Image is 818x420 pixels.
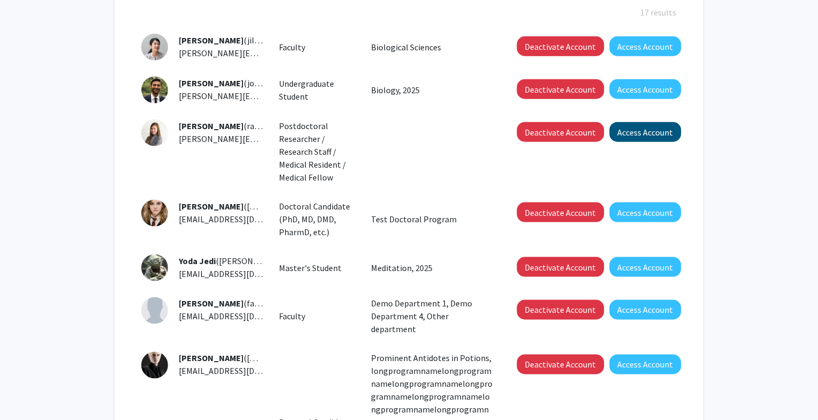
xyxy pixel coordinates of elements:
[610,202,681,222] button: Access Account
[179,35,244,46] span: [PERSON_NAME]
[517,36,604,56] button: Deactivate Account
[610,36,681,56] button: Access Account
[179,214,309,224] span: [EMAIL_ADDRESS][DOMAIN_NAME]
[271,200,363,238] div: Doctoral Candidate (PhD, MD, DMD, PharmD, etc.)
[141,297,168,324] img: Profile Picture
[179,78,244,88] span: [PERSON_NAME]
[8,372,46,412] iframe: Chat
[179,201,244,212] span: [PERSON_NAME]
[610,355,681,374] button: Access Account
[271,119,363,184] div: Postdoctoral Researcher / Research Staff / Medical Resident / Medical Fellow
[517,122,604,142] button: Deactivate Account
[179,311,309,322] span: [EMAIL_ADDRESS][DOMAIN_NAME]
[271,41,363,54] div: Faculty
[610,257,681,277] button: Access Account
[517,355,604,374] button: Deactivate Account
[517,257,604,277] button: Deactivate Account
[271,77,363,103] div: Undergraduate Student
[179,366,309,377] span: [EMAIL_ADDRESS][DOMAIN_NAME]
[141,254,168,281] img: Profile Picture
[371,213,493,226] p: Test Doctoral Program
[141,119,168,146] img: Profile Picture
[271,261,363,274] div: Master's Student
[610,300,681,320] button: Access Account
[179,78,275,88] span: (joedoe)
[179,121,286,131] span: (racheldoe)
[271,310,363,323] div: Faculty
[517,79,604,99] button: Deactivate Account
[179,91,437,101] span: [PERSON_NAME][EMAIL_ADDRESS][PERSON_NAME][DOMAIN_NAME]
[179,256,216,266] span: Yoda Jedi
[179,133,437,144] span: [PERSON_NAME][EMAIL_ADDRESS][PERSON_NAME][DOMAIN_NAME]
[179,256,321,266] span: ([PERSON_NAME]+masters)
[179,48,437,58] span: [PERSON_NAME][EMAIL_ADDRESS][PERSON_NAME][DOMAIN_NAME]
[371,261,493,274] p: Meditation, 2025
[179,121,244,131] span: [PERSON_NAME]
[179,298,244,309] span: [PERSON_NAME]
[371,84,493,96] p: Biology, 2025
[133,6,685,19] div: 17 results
[517,202,604,222] button: Deactivate Account
[179,298,288,309] span: (faculty_qa)
[179,268,309,279] span: [EMAIL_ADDRESS][DOMAIN_NAME]
[141,200,168,227] img: Profile Picture
[179,201,313,212] span: ([PERSON_NAME])
[141,352,168,379] img: Profile Picture
[179,353,331,364] span: ([PERSON_NAME]+doc)
[141,34,168,61] img: Profile Picture
[610,79,681,99] button: Access Account
[371,41,493,54] p: Biological Sciences
[179,35,273,46] span: (jilldoe)
[179,353,244,364] span: [PERSON_NAME]
[371,297,493,336] p: Demo Department 1, Demo Department 4, Other department
[517,300,604,320] button: Deactivate Account
[141,77,168,103] img: Profile Picture
[610,122,681,142] button: Access Account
